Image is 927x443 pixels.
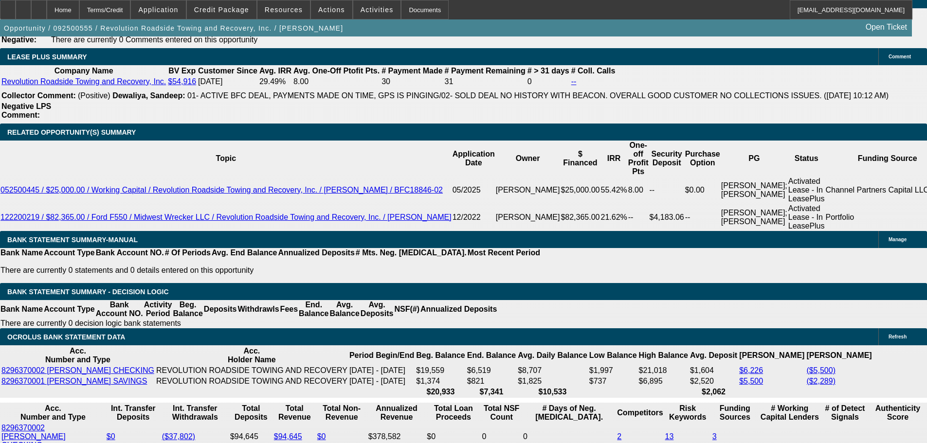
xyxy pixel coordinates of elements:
[589,346,637,365] th: Low Balance
[889,54,911,59] span: Comment
[230,404,273,422] th: Total Deposits
[806,366,836,374] a: ($5,500)
[187,91,889,100] span: 01- ACTIVE BFC DEAL, PAYMENTS MADE ON TIME, GPS IS PINGING/02- SOLD DEAL NO HISTORY WITH BEACON. ...
[381,77,443,87] td: 30
[349,346,415,365] th: Period Begin/End
[788,141,825,177] th: Status
[806,377,836,385] a: ($2,289)
[571,67,616,75] b: # Coll. Calls
[7,333,125,341] span: OCROLUS BANK STATEMENT DATA
[95,248,164,258] th: Bank Account NO.
[444,77,526,87] td: 31
[452,177,495,204] td: 05/2025
[806,346,872,365] th: [PERSON_NAME]
[172,300,203,319] th: Beg. Balance
[571,77,577,86] a: --
[311,0,352,19] button: Actions
[690,376,738,386] td: $2,520
[203,300,237,319] th: Deposits
[112,91,185,100] b: Dewaliya, Sandeep:
[1,404,105,422] th: Acc. Number and Type
[416,366,465,375] td: $19,559
[1,91,76,100] b: Collector Comment:
[368,432,425,441] div: $378,582
[317,432,326,441] a: $0
[162,404,229,422] th: Int. Transfer Withdrawals
[690,346,738,365] th: Avg. Deposit
[0,186,443,194] a: 052500445 / $25,000.00 / Working Capital / Revolution Roadside Towing and Recovery, Inc. / [PERSO...
[821,404,869,422] th: # of Detect Signals
[1,102,51,119] b: Negative LPS Comment:
[416,387,465,397] th: $20,933
[467,376,516,386] td: $821
[144,300,173,319] th: Activity Period
[467,346,516,365] th: End. Balance
[349,366,415,375] td: [DATE] - [DATE]
[889,237,907,242] span: Manage
[426,404,480,422] th: Total Loan Proceeds
[274,432,302,441] a: $94,645
[349,376,415,386] td: [DATE] - [DATE]
[318,6,345,14] span: Actions
[517,387,588,397] th: $10,533
[517,366,588,375] td: $8,707
[107,432,115,441] a: $0
[589,376,637,386] td: $737
[95,300,144,319] th: Bank Account NO.
[43,248,95,258] th: Account Type
[7,288,169,296] span: Bank Statement Summary - Decision Logic
[445,67,526,75] b: # Payment Remaining
[237,300,279,319] th: Withdrawls
[194,6,249,14] span: Credit Package
[259,77,292,87] td: 29.49%
[721,177,788,204] td: [PERSON_NAME]; [PERSON_NAME]
[353,0,401,19] button: Activities
[517,346,588,365] th: Avg. Daily Balance
[298,300,329,319] th: End. Balance
[527,77,570,87] td: 0
[739,346,805,365] th: [PERSON_NAME]
[394,300,420,319] th: NSF(#)
[649,177,685,204] td: --
[131,0,185,19] button: Application
[560,177,600,204] td: $25,000.00
[628,177,649,204] td: 8.00
[690,387,738,397] th: $2,062
[481,404,521,422] th: Sum of the Total NSF Count and Total Overdraft Fee Count from Ocrolus
[495,204,561,231] td: [PERSON_NAME]
[467,366,516,375] td: $6,519
[382,67,442,75] b: # Payment Made
[1,346,155,365] th: Acc. Number and Type
[889,334,907,339] span: Refresh
[638,376,689,386] td: $6,895
[361,6,394,14] span: Activities
[198,77,258,87] td: [DATE]
[156,346,348,365] th: Acc. Holder Name
[600,141,627,177] th: IRR
[617,404,663,422] th: Competitors
[589,366,637,375] td: $1,997
[1,77,166,86] a: Revolution Roadside Towing and Recovery, Inc.
[685,204,721,231] td: --
[368,404,426,422] th: Annualized Revenue
[329,300,360,319] th: Avg. Balance
[560,141,600,177] th: $ Financed
[265,6,303,14] span: Resources
[416,346,465,365] th: Beg. Balance
[495,177,561,204] td: [PERSON_NAME]
[788,204,825,231] td: Activated Lease - In LeasePlus
[168,77,196,86] a: $54,916
[739,377,763,385] a: $5,500
[198,67,257,75] b: Customer Since
[259,67,291,75] b: Avg. IRR
[187,0,256,19] button: Credit Package
[293,67,380,75] b: Avg. One-Off Ptofit Pts.
[1,377,147,385] a: 8296370001 [PERSON_NAME] SAVINGS
[788,177,825,204] td: Activated Lease - In LeasePlus
[257,0,310,19] button: Resources
[317,404,367,422] th: Total Non-Revenue
[43,300,95,319] th: Account Type
[7,53,87,61] span: LEASE PLUS SUMMARY
[600,177,627,204] td: 55.42%
[7,128,136,136] span: RELATED OPPORTUNITY(S) SUMMARY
